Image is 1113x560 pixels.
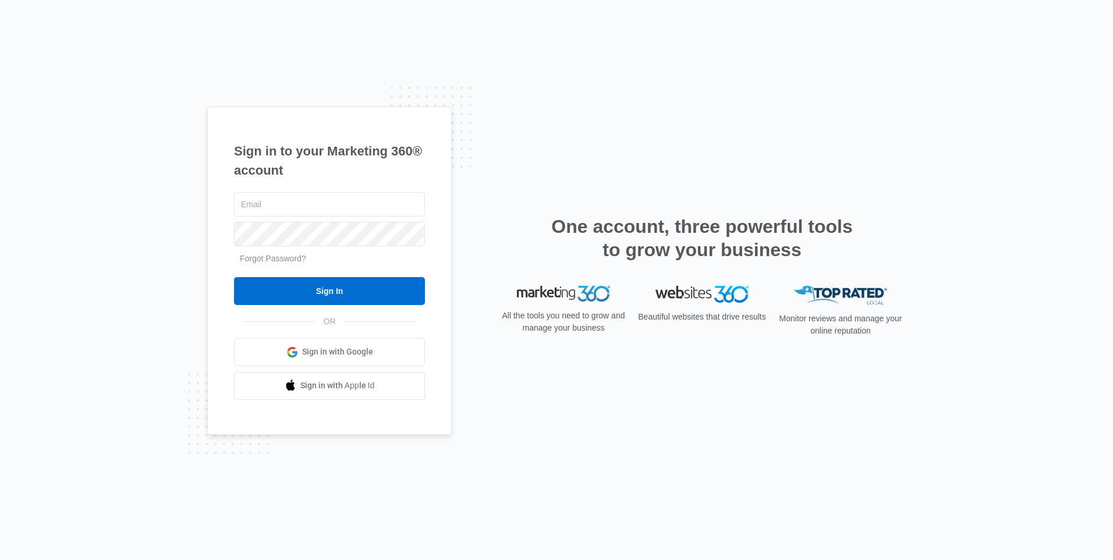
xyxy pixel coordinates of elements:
[517,286,610,302] img: Marketing 360
[302,346,373,358] span: Sign in with Google
[234,141,425,180] h1: Sign in to your Marketing 360® account
[234,277,425,305] input: Sign In
[234,372,425,400] a: Sign in with Apple Id
[548,215,856,261] h2: One account, three powerful tools to grow your business
[300,380,375,392] span: Sign in with Apple Id
[240,254,306,263] a: Forgot Password?
[775,313,906,337] p: Monitor reviews and manage your online reputation
[637,311,767,323] p: Beautiful websites that drive results
[234,338,425,366] a: Sign in with Google
[316,316,344,328] span: OR
[794,286,887,305] img: Top Rated Local
[655,286,749,303] img: Websites 360
[234,192,425,217] input: Email
[498,310,629,334] p: All the tools you need to grow and manage your business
